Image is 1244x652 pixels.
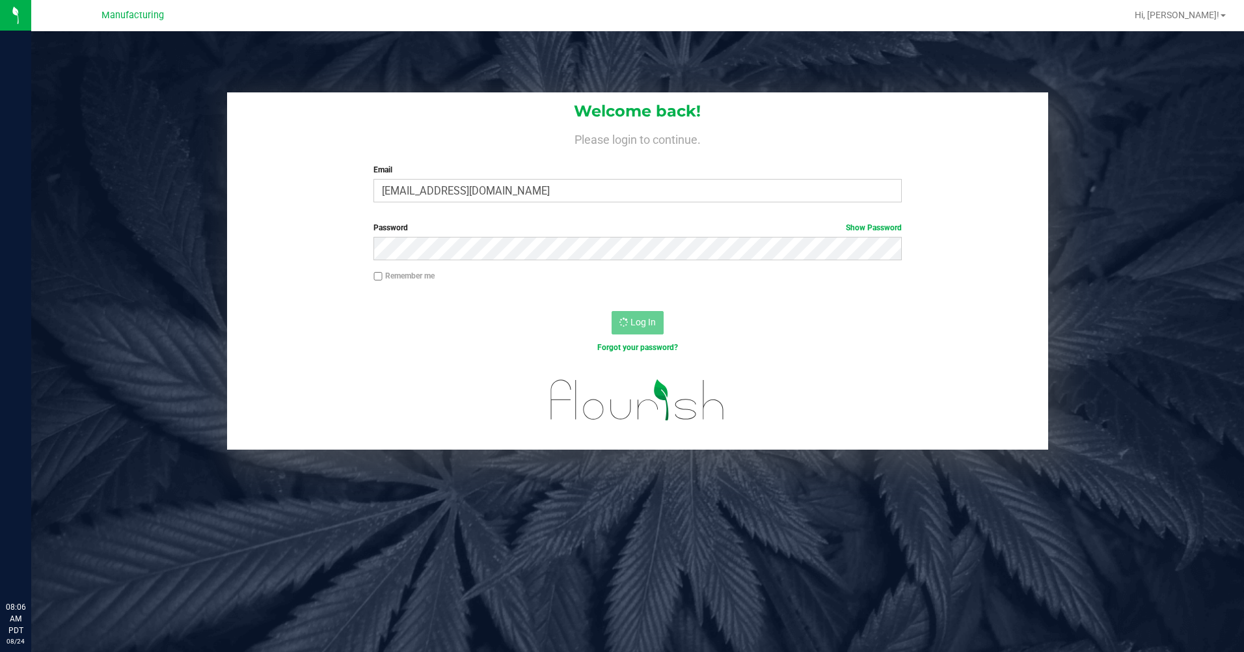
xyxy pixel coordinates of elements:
[6,601,25,636] p: 08:06 AM PDT
[535,367,740,433] img: flourish_logo.svg
[597,343,678,352] a: Forgot your password?
[846,223,902,232] a: Show Password
[373,164,902,176] label: Email
[6,636,25,646] p: 08/24
[227,130,1049,146] h4: Please login to continue.
[101,10,164,21] span: Manufacturing
[373,272,383,281] input: Remember me
[227,103,1049,120] h1: Welcome back!
[612,311,664,334] button: Log In
[373,270,435,282] label: Remember me
[1135,10,1219,20] span: Hi, [PERSON_NAME]!
[630,317,656,327] span: Log In
[373,223,408,232] span: Password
